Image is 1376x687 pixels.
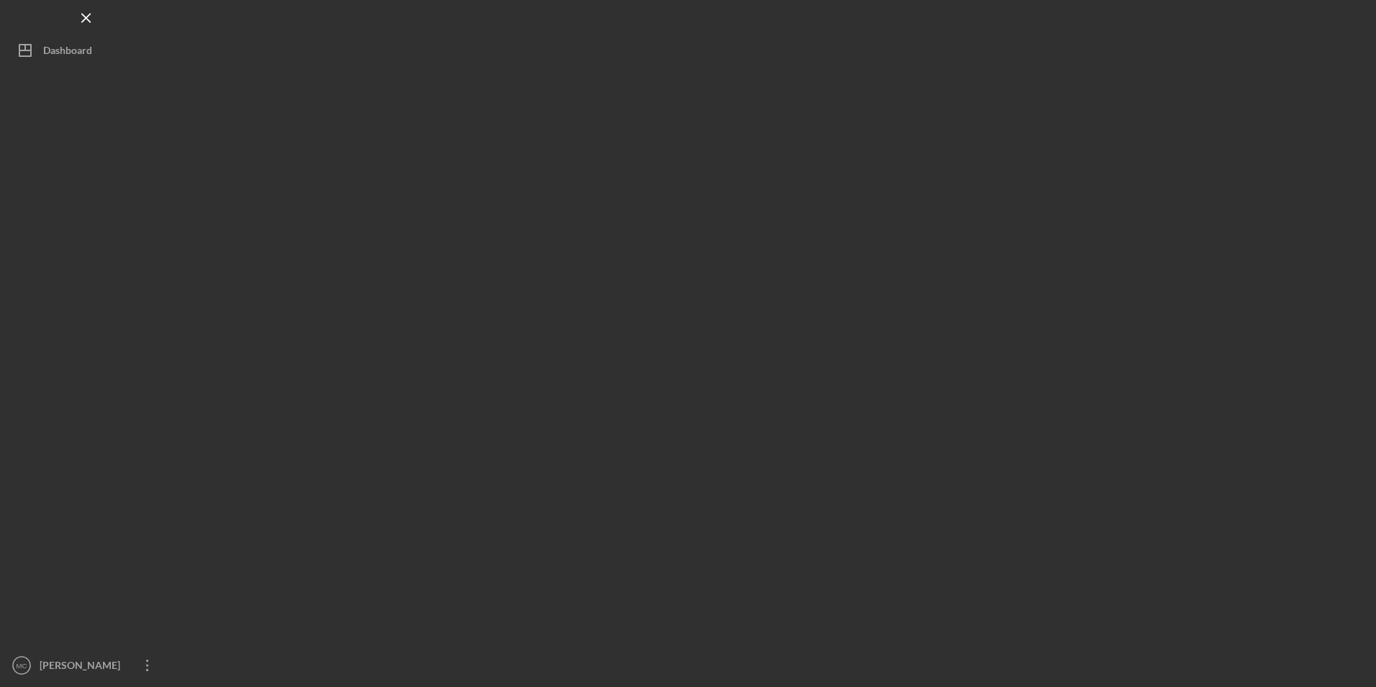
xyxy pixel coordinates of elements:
[43,36,92,68] div: Dashboard
[7,36,166,65] button: Dashboard
[17,662,27,670] text: MC
[36,651,130,683] div: [PERSON_NAME]
[7,651,166,680] button: MC[PERSON_NAME]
